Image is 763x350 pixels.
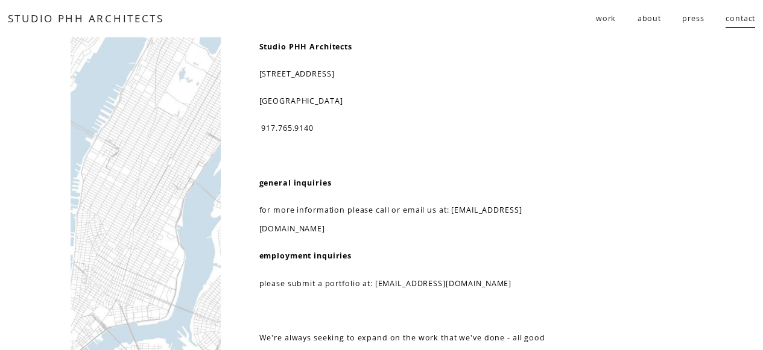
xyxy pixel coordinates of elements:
[259,92,567,110] p: [GEOGRAPHIC_DATA]
[259,42,352,52] strong: Studio PHH Architects
[259,201,567,238] p: for more information please call or email us at: [EMAIL_ADDRESS][DOMAIN_NAME]
[259,251,352,261] strong: employment inquiries
[726,8,755,29] a: contact
[638,8,661,29] a: about
[259,64,567,83] p: [STREET_ADDRESS]
[8,11,164,25] a: STUDIO PHH ARCHITECTS
[596,8,616,29] a: folder dropdown
[259,178,332,188] strong: general inquiries
[259,119,567,137] p: 917.765.9140
[596,9,616,28] span: work
[259,274,567,293] p: please submit a portfolio at: [EMAIL_ADDRESS][DOMAIN_NAME]
[682,8,704,29] a: press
